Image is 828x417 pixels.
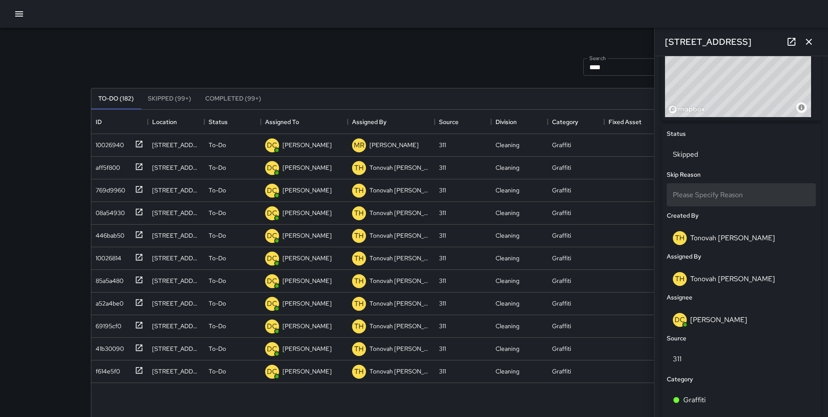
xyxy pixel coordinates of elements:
[92,318,121,330] div: 69195cf0
[552,299,571,308] div: Graffiti
[354,185,364,196] p: TH
[283,163,332,172] p: [PERSON_NAME]
[92,137,124,149] div: 10026940
[552,254,571,262] div: Graffiti
[495,186,519,195] div: Cleaning
[552,231,571,240] div: Graffiti
[152,254,200,262] div: 1190 Howard Street
[369,344,430,353] p: Tonovah [PERSON_NAME]
[348,110,435,134] div: Assigned By
[354,321,364,332] p: TH
[283,231,332,240] p: [PERSON_NAME]
[152,163,200,172] div: 277 7th Street
[267,367,277,377] p: DC
[267,253,277,264] p: DC
[209,276,226,285] p: To-Do
[439,367,446,376] div: 311
[491,110,548,134] div: Division
[369,322,430,330] p: Tonovah [PERSON_NAME]
[439,299,446,308] div: 311
[552,208,571,217] div: Graffiti
[267,276,277,286] p: DC
[495,254,519,262] div: Cleaning
[354,299,364,309] p: TH
[495,110,517,134] div: Division
[439,163,446,172] div: 311
[283,141,332,149] p: [PERSON_NAME]
[439,344,446,353] div: 311
[283,322,332,330] p: [PERSON_NAME]
[198,88,268,109] button: Completed (99+)
[589,54,606,62] label: Search
[369,231,430,240] p: Tonovah [PERSON_NAME]
[354,253,364,264] p: TH
[495,322,519,330] div: Cleaning
[141,88,198,109] button: Skipped (99+)
[354,276,364,286] p: TH
[209,299,226,308] p: To-Do
[369,276,430,285] p: Tonovah [PERSON_NAME]
[267,231,277,241] p: DC
[552,141,571,149] div: Graffiti
[354,231,364,241] p: TH
[265,110,299,134] div: Assigned To
[92,182,125,195] div: 769d9960
[283,344,332,353] p: [PERSON_NAME]
[152,322,200,330] div: 22 Russ Street
[283,254,332,262] p: [PERSON_NAME]
[92,205,125,217] div: 08a54930
[96,110,102,134] div: ID
[209,110,228,134] div: Status
[548,110,604,134] div: Category
[267,163,277,173] p: DC
[92,341,124,353] div: 41b30090
[495,276,519,285] div: Cleaning
[369,299,430,308] p: Tonovah [PERSON_NAME]
[439,141,446,149] div: 311
[209,367,226,376] p: To-Do
[369,163,430,172] p: Tonovah [PERSON_NAME]
[552,367,571,376] div: Graffiti
[209,163,226,172] p: To-Do
[209,254,226,262] p: To-Do
[352,110,386,134] div: Assigned By
[439,276,446,285] div: 311
[92,273,123,285] div: 85a5a480
[209,344,226,353] p: To-Do
[369,141,419,149] p: [PERSON_NAME]
[609,110,642,134] div: Fixed Asset
[152,110,177,134] div: Location
[92,160,120,172] div: aff5f800
[495,344,519,353] div: Cleaning
[354,367,364,377] p: TH
[552,163,571,172] div: Graffiti
[152,231,200,240] div: 321 11th Street
[604,110,661,134] div: Fixed Asset
[552,322,571,330] div: Graffiti
[439,254,446,262] div: 311
[354,344,364,354] p: TH
[267,208,277,219] p: DC
[354,140,364,151] p: MR
[369,367,430,376] p: Tonovah [PERSON_NAME]
[209,322,226,330] p: To-Do
[283,186,332,195] p: [PERSON_NAME]
[439,208,446,217] div: 311
[283,299,332,308] p: [PERSON_NAME]
[439,186,446,195] div: 311
[369,208,430,217] p: Tonovah [PERSON_NAME]
[267,140,277,151] p: DC
[495,141,519,149] div: Cleaning
[91,88,141,109] button: To-Do (182)
[152,367,200,376] div: 1651 Harrison Street
[495,299,519,308] div: Cleaning
[369,186,430,195] p: Tonovah [PERSON_NAME]
[204,110,261,134] div: Status
[283,367,332,376] p: [PERSON_NAME]
[552,110,578,134] div: Category
[92,228,124,240] div: 446bab50
[354,163,364,173] p: TH
[209,186,226,195] p: To-Do
[354,208,364,219] p: TH
[283,276,332,285] p: [PERSON_NAME]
